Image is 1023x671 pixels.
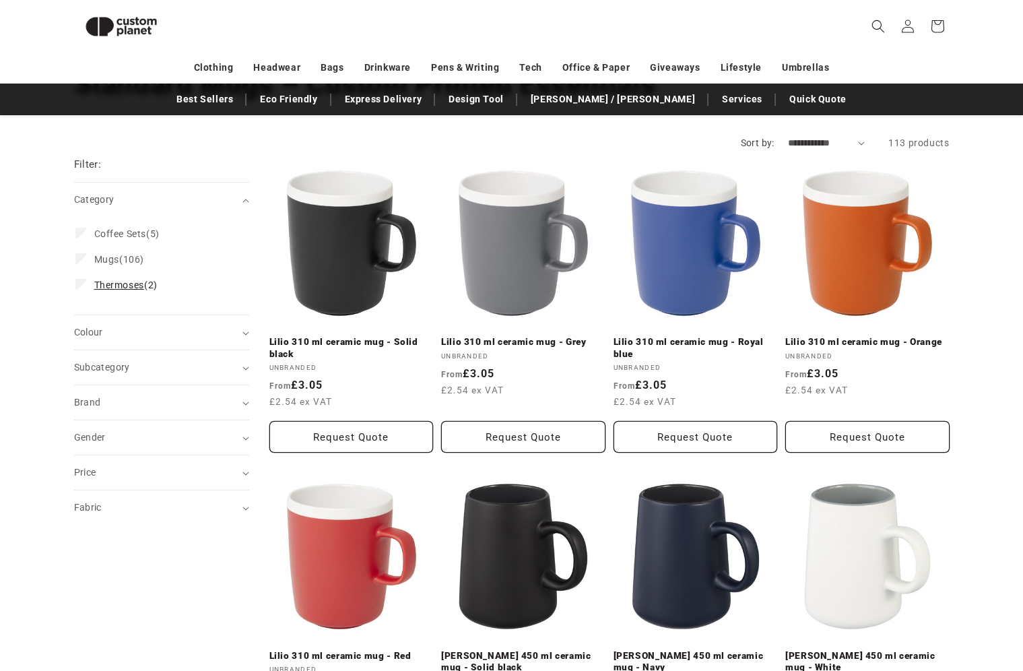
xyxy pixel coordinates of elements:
[863,11,893,41] summary: Search
[253,88,324,111] a: Eco Friendly
[524,88,702,111] a: [PERSON_NAME] / [PERSON_NAME]
[74,362,130,373] span: Subcategory
[94,280,144,290] span: Thermoses
[74,194,114,205] span: Category
[782,56,829,79] a: Umbrellas
[194,56,234,79] a: Clothing
[74,397,101,408] span: Brand
[441,336,605,348] a: Lilio 310 ml ceramic mug - Grey
[74,420,249,455] summary: Gender (0 selected)
[74,157,102,172] h2: Filter:
[74,490,249,525] summary: Fabric (0 selected)
[431,56,499,79] a: Pens & Writing
[441,421,605,453] button: Request Quote
[956,606,1023,671] iframe: Chat Widget
[650,56,700,79] a: Giveaways
[562,56,630,79] a: Office & Paper
[364,56,411,79] a: Drinkware
[94,253,144,265] span: (106)
[74,432,106,443] span: Gender
[321,56,343,79] a: Bags
[785,336,950,348] a: Lilio 310 ml ceramic mug - Orange
[721,56,762,79] a: Lifestyle
[74,5,168,48] img: Custom Planet
[74,327,103,338] span: Colour
[253,56,300,79] a: Headwear
[269,421,434,453] button: Request Quote
[269,650,434,662] a: Lilio 310 ml ceramic mug - Red
[94,279,158,291] span: (2)
[519,56,541,79] a: Tech
[94,254,119,265] span: Mugs
[74,315,249,350] summary: Colour (0 selected)
[94,228,147,239] span: Coffee Sets
[94,228,160,240] span: (5)
[74,385,249,420] summary: Brand (0 selected)
[715,88,769,111] a: Services
[442,88,510,111] a: Design Tool
[614,336,778,360] a: Lilio 310 ml ceramic mug - Royal blue
[269,336,434,360] a: Lilio 310 ml ceramic mug - Solid black
[74,350,249,385] summary: Subcategory (0 selected)
[74,183,249,217] summary: Category (0 selected)
[614,421,778,453] button: Request Quote
[785,421,950,453] button: Request Quote
[888,137,949,148] span: 113 products
[74,467,96,478] span: Price
[741,137,774,148] label: Sort by:
[783,88,853,111] a: Quick Quote
[338,88,429,111] a: Express Delivery
[170,88,240,111] a: Best Sellers
[74,455,249,490] summary: Price
[74,502,102,513] span: Fabric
